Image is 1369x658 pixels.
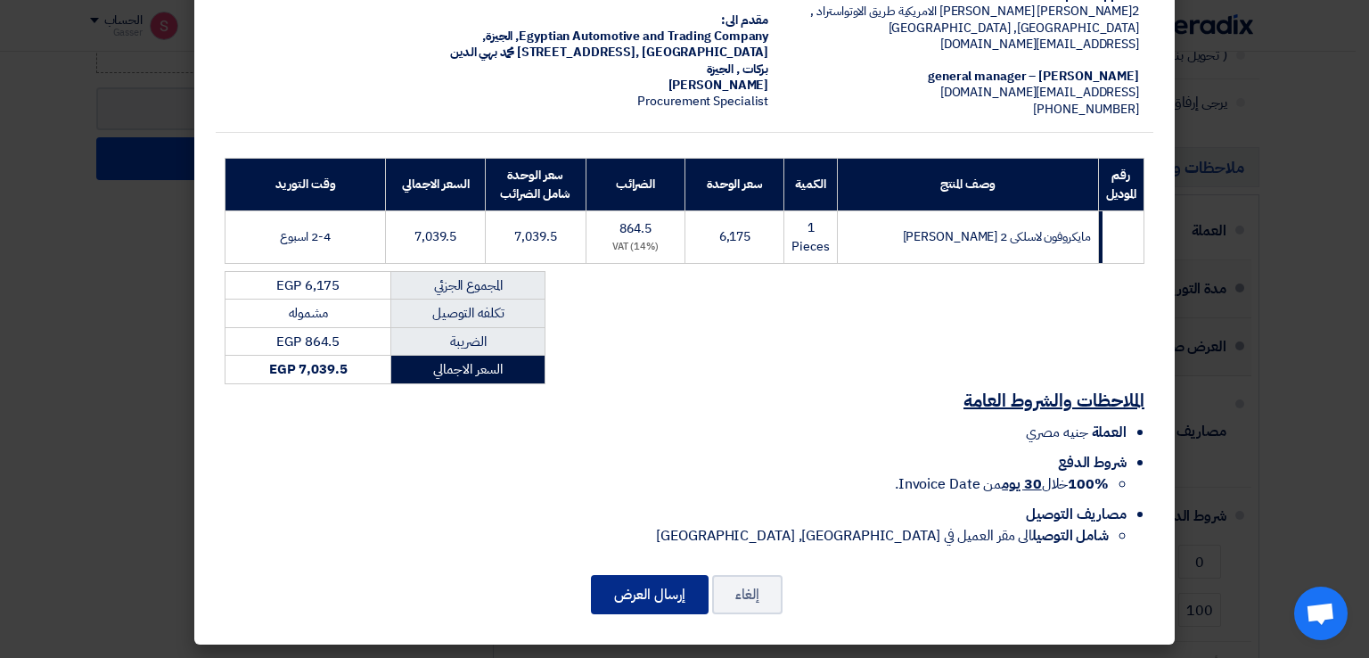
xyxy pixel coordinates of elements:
span: [PHONE_NUMBER] [1033,100,1139,119]
td: الضريبة [391,327,545,356]
button: إرسال العرض [591,575,709,614]
span: [PERSON_NAME] [668,76,769,95]
span: الجيزة, [GEOGRAPHIC_DATA] ,[STREET_ADDRESS] محمد بهي الدين بركات , الجيزة [450,27,768,78]
span: EGP 864.5 [276,332,340,351]
span: 7,039.5 [514,227,556,246]
th: الضرائب [586,158,685,210]
span: 864.5 [619,219,652,238]
th: وصف المنتج [837,158,1098,210]
td: المجموع الجزئي [391,271,545,300]
span: Egyptian Automotive and Trading Company, [515,27,768,45]
div: (14%) VAT [594,240,678,255]
span: [EMAIL_ADDRESS][DOMAIN_NAME] [940,35,1139,53]
span: 6,175 [719,227,751,246]
li: الى مقر العميل في [GEOGRAPHIC_DATA], [GEOGRAPHIC_DATA] [225,525,1109,547]
u: 30 يوم [1002,473,1041,495]
strong: EGP 7,039.5 [269,359,348,379]
td: EGP 6,175 [225,271,391,300]
span: Procurement Specialist [637,92,768,111]
button: إلغاء [712,575,783,614]
th: رقم الموديل [1098,158,1144,210]
span: خلال من Invoice Date. [895,473,1109,495]
div: [PERSON_NAME] – general manager [797,69,1139,85]
th: سعر الوحدة شامل الضرائب [486,158,586,210]
span: العملة [1092,422,1127,443]
strong: مقدم الى: [721,11,768,29]
span: مصاريف التوصيل [1026,504,1127,525]
td: تكلفه التوصيل [391,300,545,328]
span: 7,039.5 [414,227,456,246]
a: Open chat [1294,587,1348,640]
span: [EMAIL_ADDRESS][DOMAIN_NAME] [940,83,1139,102]
td: السعر الاجمالي [391,356,545,384]
span: 1 Pieces [791,218,829,256]
span: 2-4 اسبوع [280,227,330,246]
th: السعر الاجمالي [385,158,485,210]
th: وقت التوريد [225,158,386,210]
span: جنيه مصري [1026,422,1087,443]
span: مايكروفون لاسلكى 2 [PERSON_NAME] [903,227,1091,246]
span: مشموله [289,303,328,323]
strong: شامل التوصيل [1032,525,1109,547]
th: الكمية [784,158,837,210]
span: شروط الدفع [1058,452,1127,473]
th: سعر الوحدة [685,158,784,210]
span: 2[PERSON_NAME] [PERSON_NAME] الامريكية طريق الاوتواستراد , [GEOGRAPHIC_DATA], [GEOGRAPHIC_DATA] [810,2,1139,37]
u: الملاحظات والشروط العامة [963,387,1144,414]
strong: 100% [1068,473,1109,495]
